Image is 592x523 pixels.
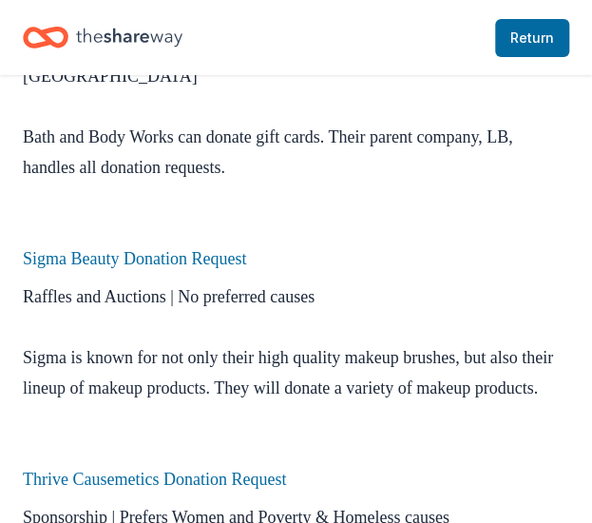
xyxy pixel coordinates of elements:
span: Return [510,27,554,49]
a: Home [23,15,182,60]
a: Sigma Beauty Donation Request [23,249,246,268]
a: Return [495,19,569,57]
a: Thrive Causemetics Donation Request [23,470,286,489]
p: Raffles and Auctions | No preferred causes Sigma is known for not only their high quality makeup ... [23,281,569,464]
